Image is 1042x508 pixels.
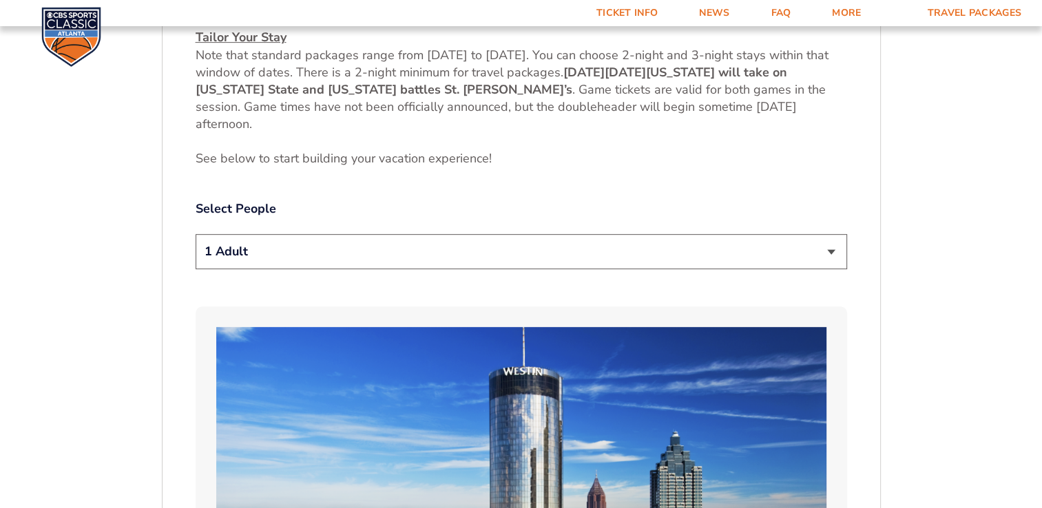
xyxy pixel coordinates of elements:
strong: [DATE][DATE] [563,64,646,81]
p: See below to start building your vacation e [196,150,847,167]
span: xperience! [435,150,492,167]
strong: [US_STATE] will take on [US_STATE] State and [US_STATE] battles St. [PERSON_NAME]’s [196,64,787,98]
u: Tailor Your Stay [196,29,286,45]
span: Note that standard packages range from [DATE] to [DATE]. You can choose 2-night and 3-night stays... [196,47,829,81]
label: Select People [196,200,847,218]
span: . Game tickets are valid for both games in the session. Game times have not been officially annou... [196,81,826,132]
img: CBS Sports Classic [41,7,101,67]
